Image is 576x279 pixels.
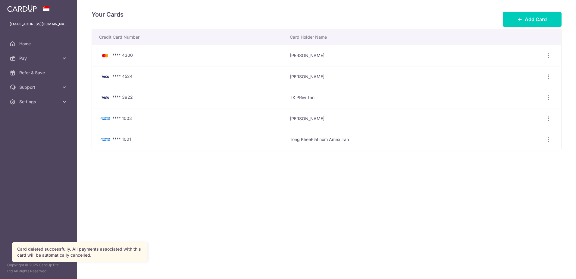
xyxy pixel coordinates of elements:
[7,5,37,12] img: CardUp
[285,129,538,150] td: Tong KheePlatinum Amex Tan
[92,29,285,45] th: Credit Card Number
[19,70,59,76] span: Refer & Save
[17,246,142,258] div: Card deleted successfully. All payments associated with this card will be automatically cancelled.
[99,73,111,80] img: Bank Card
[99,94,111,101] img: Bank Card
[99,52,111,59] img: Bank Card
[92,10,124,19] h4: Your Cards
[285,108,538,129] td: [PERSON_NAME]
[19,55,59,61] span: Pay
[99,136,111,143] img: Bank Card
[19,41,59,47] span: Home
[285,87,538,108] td: TK PRivi Tan
[285,45,538,66] td: [PERSON_NAME]
[525,16,547,23] span: Add Card
[285,29,538,45] th: Card Holder Name
[19,84,59,90] span: Support
[10,21,67,27] p: [EMAIL_ADDRESS][DOMAIN_NAME]
[99,115,111,122] img: Bank Card
[503,12,562,27] button: Add Card
[19,99,59,105] span: Settings
[285,66,538,87] td: [PERSON_NAME]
